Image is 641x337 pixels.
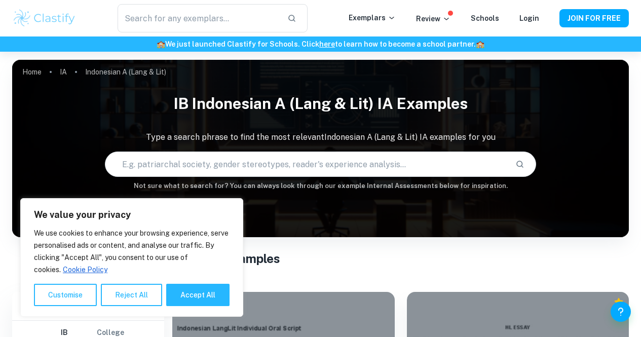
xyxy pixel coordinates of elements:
[101,284,162,306] button: Reject All
[511,156,529,173] button: Search
[614,297,624,307] div: Premium
[12,181,629,191] h6: Not sure what to search for? You can always look through our example Internal Assessments below f...
[22,65,42,79] a: Home
[20,198,243,317] div: We value your privacy
[476,40,484,48] span: 🏫
[34,227,230,276] p: We use cookies to enhance your browsing experience, serve personalised ads or content, and analys...
[43,249,598,268] h1: All Indonesian A (Lang & Lit) IA Examples
[105,150,508,178] input: E.g. patriarchal society, gender stereotypes, reader's experience analysis...
[118,4,280,32] input: Search for any exemplars...
[62,265,108,274] a: Cookie Policy
[319,40,335,48] a: here
[12,8,77,28] img: Clastify logo
[85,66,166,78] p: Indonesian A (Lang & Lit)
[12,88,629,119] h1: IB Indonesian A (Lang & Lit) IA examples
[12,292,164,320] h6: Filter exemplars
[34,284,97,306] button: Customise
[611,302,631,322] button: Help and Feedback
[559,9,629,27] button: JOIN FOR FREE
[34,209,230,221] p: We value your privacy
[157,40,165,48] span: 🏫
[12,131,629,143] p: Type a search phrase to find the most relevant Indonesian A (Lang & Lit) IA examples for you
[519,14,539,22] a: Login
[471,14,499,22] a: Schools
[60,65,67,79] a: IA
[349,12,396,23] p: Exemplars
[166,284,230,306] button: Accept All
[416,13,450,24] p: Review
[2,39,639,50] h6: We just launched Clastify for Schools. Click to learn how to become a school partner.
